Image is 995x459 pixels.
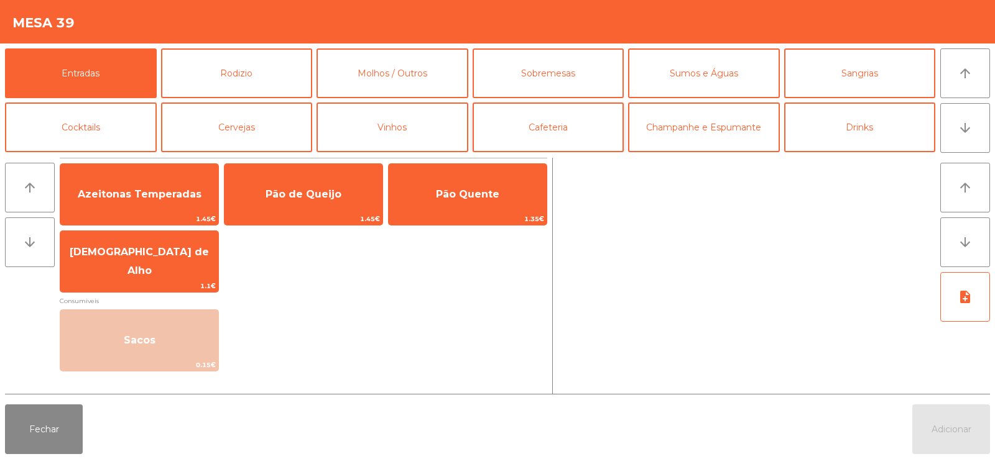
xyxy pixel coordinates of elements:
span: Pão de Queijo [266,188,341,200]
button: Vinhos [317,102,468,152]
i: arrow_upward [22,180,37,195]
button: arrow_downward [940,103,990,153]
button: Cafeteria [473,102,624,152]
button: Champanhe e Espumante [628,102,780,152]
button: arrow_downward [940,217,990,267]
span: 1.45€ [224,213,382,225]
button: note_add [940,272,990,322]
span: 1.45€ [60,213,218,225]
i: arrow_downward [958,235,973,250]
span: 1.1€ [60,280,218,292]
span: Azeitonas Temperadas [78,188,201,200]
span: Pão Quente [436,188,499,200]
button: Cocktails [5,102,157,152]
button: arrow_upward [5,163,55,212]
i: arrow_downward [958,120,973,135]
button: Fechar [5,404,83,454]
button: Cervejas [161,102,313,152]
i: arrow_upward [958,66,973,81]
button: Sangrias [784,48,936,98]
i: arrow_downward [22,235,37,250]
button: Entradas [5,48,157,98]
button: Sobremesas [473,48,624,98]
button: Drinks [784,102,936,152]
i: note_add [958,289,973,304]
i: arrow_upward [958,180,973,195]
span: Sacos [124,334,155,346]
span: 0.15€ [60,359,218,371]
h4: Mesa 39 [12,14,75,32]
button: arrow_downward [5,217,55,267]
button: arrow_upward [940,48,990,98]
button: Sumos e Águas [628,48,780,98]
span: Consumiveis [60,295,547,307]
button: arrow_upward [940,163,990,212]
span: 1.35€ [389,213,547,225]
button: Rodizio [161,48,313,98]
span: [DEMOGRAPHIC_DATA] de Alho [70,246,209,276]
button: Molhos / Outros [317,48,468,98]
